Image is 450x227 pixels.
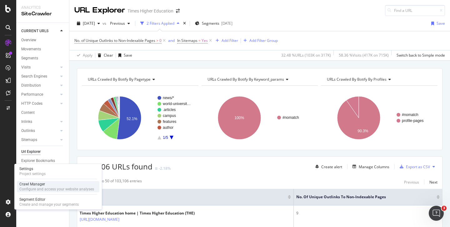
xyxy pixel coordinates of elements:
[21,64,31,71] div: Visits
[429,206,444,221] iframe: Intercom live chat
[21,82,58,89] a: Distribution
[95,50,113,60] button: Clear
[202,91,317,145] svg: A chart.
[442,206,447,211] span: 3
[394,50,445,60] button: Switch back to Simple mode
[358,129,368,133] text: 90.3%
[222,38,238,43] div: Add Filter
[437,21,445,26] div: Save
[21,158,55,164] div: Explorer Bookmarks
[21,37,36,43] div: Overview
[321,91,436,145] svg: A chart.
[313,162,342,172] button: Create alert
[21,137,58,143] a: Sitemaps
[168,38,175,43] button: and
[21,128,58,134] a: Outlinks
[80,210,195,216] div: Times Higher Education home | Times Higher Education (THE)
[192,18,235,28] button: Segments[DATE]
[163,119,176,124] text: features
[21,28,58,34] a: CURRENT URLS
[138,18,182,28] button: 2 Filters Applied
[21,158,65,164] a: Explorer Bookmarks
[19,197,79,202] div: Segment Editor
[107,18,132,28] button: Previous
[83,21,95,26] span: 2025 Aug. 8th
[397,162,430,172] button: Export as CSV
[21,55,65,62] a: Segments
[21,91,58,98] a: Performance
[404,179,419,185] div: Previous
[82,91,197,145] svg: A chart.
[21,91,43,98] div: Performance
[21,73,58,80] a: Search Engines
[80,194,286,200] span: URL Card
[17,166,99,177] a: SettingsProject settings
[339,53,389,58] div: 58.36 % Visits ( 417K on 715K )
[19,171,46,176] div: Project settings
[21,149,65,155] a: Url Explorer
[155,168,157,169] img: Equal
[198,38,201,43] span: =
[385,5,445,16] input: Find a URL
[249,38,278,43] div: Add Filter Group
[21,46,65,53] a: Movements
[177,38,197,43] span: In Sitemaps
[88,77,151,82] span: URLs Crawled By Botify By pagetype
[326,74,432,84] h4: URLs Crawled By Botify By profiles
[159,36,162,45] span: 0
[21,73,47,80] div: Search Engines
[429,179,437,185] div: Next
[282,115,299,120] text: #nomatch
[234,116,244,120] text: 100%
[163,125,173,130] text: author
[17,181,99,192] a: Crawl ManagerConfigure and access your website analyses
[19,166,46,171] div: Settings
[21,82,41,89] div: Distribution
[82,161,152,172] span: 103,106 URLs found
[147,21,174,26] div: 2 Filters Applied
[21,37,65,43] a: Overview
[19,187,94,192] div: Configure and access your website analyses
[124,53,132,58] div: Save
[21,128,35,134] div: Outlinks
[21,100,42,107] div: HTTP Codes
[83,53,92,58] div: Apply
[397,53,445,58] div: Switch back to Simple mode
[21,137,37,143] div: Sitemaps
[21,119,32,125] div: Inlinks
[19,182,94,187] div: Crawl Manager
[21,100,58,107] a: HTTP Codes
[202,21,219,26] span: Segments
[21,28,48,34] div: CURRENT URLS
[202,36,208,45] span: Yes
[221,21,232,26] div: [DATE]
[74,38,155,43] span: No. of Unique Outlinks to Non-Indexable Pages
[74,5,125,16] div: URL Explorer
[82,178,142,186] div: Showing 1 to 50 of 103,106 entries
[359,164,389,169] div: Manage Columns
[176,9,180,13] div: arrow-right-arrow-left
[182,20,187,27] div: times
[321,164,342,169] div: Create alert
[80,216,119,223] a: [URL][DOMAIN_NAME]
[241,37,278,44] button: Add Filter Group
[163,96,174,100] text: news/*
[107,21,125,26] span: Previous
[163,108,176,112] text: .articles
[21,119,58,125] a: Inlinks
[281,53,331,58] div: 32.48 % URLs ( 103K on 317K )
[127,8,173,14] div: Times Higher Education
[87,74,193,84] h4: URLs Crawled By Botify By pagetype
[327,77,387,82] span: URLs Crawled By Botify By profiles
[74,18,102,28] button: [DATE]
[350,163,389,170] button: Manage Columns
[162,102,191,106] text: world-universit…
[159,166,171,171] div: -2.18%
[404,178,419,186] button: Previous
[163,135,168,140] text: 1/5
[168,38,175,43] div: and
[156,38,158,43] span: >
